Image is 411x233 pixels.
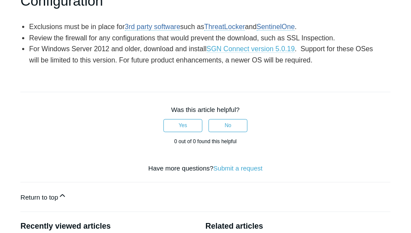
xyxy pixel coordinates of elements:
[209,119,248,132] button: This article was not helpful
[205,221,391,233] h2: Related articles
[20,183,390,212] a: Return to top
[163,119,202,132] button: This article was helpful
[213,165,262,172] a: Submit a request
[29,21,383,33] li: Exclusions must be in place for such as and .
[20,221,197,233] h2: Recently viewed articles
[204,23,245,31] a: ThreatLocker
[257,23,295,31] a: SentinelOne
[171,106,240,114] span: Was this article helpful?
[29,43,383,66] li: For Windows Server 2012 and older, download and install . Support for these OSes will be limited ...
[207,45,295,53] a: SGN Connect version 5.0.19
[174,139,237,145] span: 0 out of 0 found this helpful
[20,164,390,174] div: Have more questions?
[29,33,383,44] li: Review the firewall for any configurations that would prevent the download, such as SSL Inspection.
[125,23,180,31] a: 3rd party software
